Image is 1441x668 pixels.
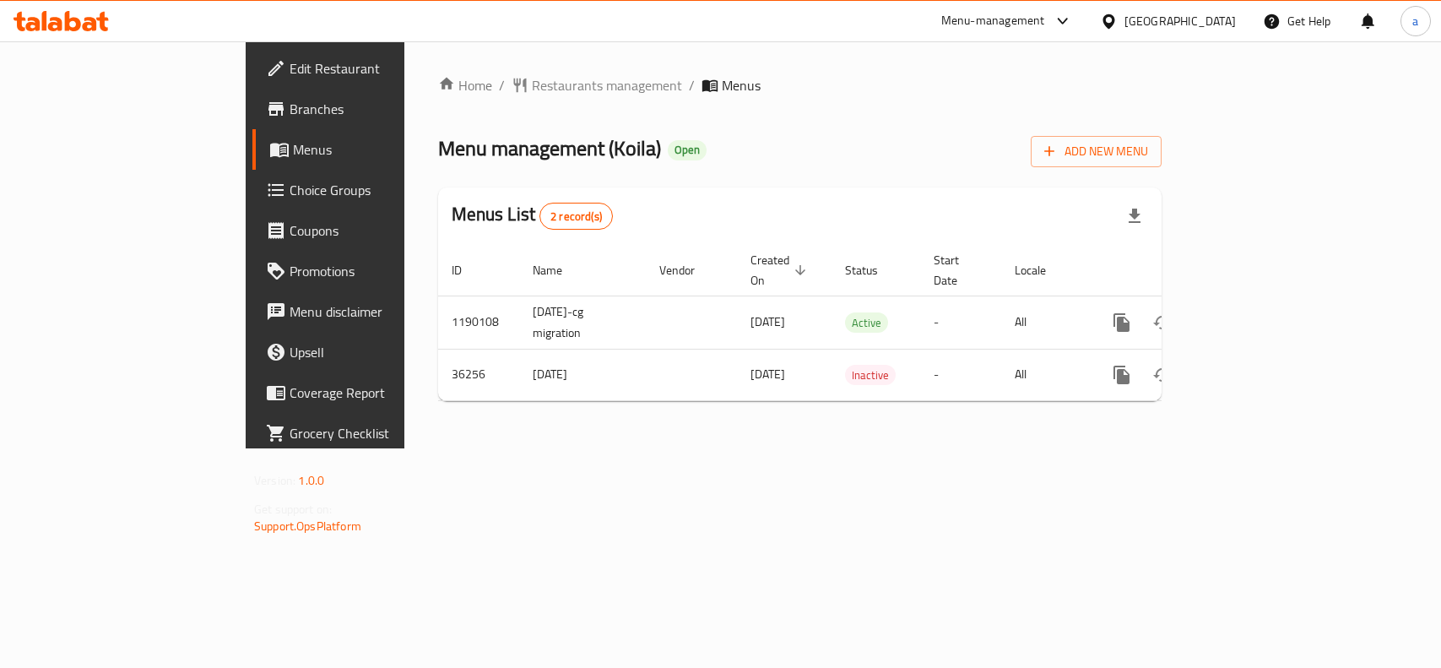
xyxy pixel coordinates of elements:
[1114,196,1155,236] div: Export file
[499,75,505,95] li: /
[659,260,717,280] span: Vendor
[290,342,473,362] span: Upsell
[512,75,682,95] a: Restaurants management
[1044,141,1148,162] span: Add New Menu
[254,498,332,520] span: Get support on:
[1001,349,1088,400] td: All
[252,170,486,210] a: Choice Groups
[920,349,1001,400] td: -
[290,383,473,403] span: Coverage Report
[438,245,1277,401] table: enhanced table
[290,58,473,79] span: Edit Restaurant
[722,75,761,95] span: Menus
[533,260,584,280] span: Name
[452,202,613,230] h2: Menus List
[252,413,486,453] a: Grocery Checklist
[438,75,1162,95] nav: breadcrumb
[519,296,646,349] td: [DATE]-cg migration
[290,99,473,119] span: Branches
[532,75,682,95] span: Restaurants management
[254,515,361,537] a: Support.OpsPlatform
[1124,12,1236,30] div: [GEOGRAPHIC_DATA]
[252,89,486,129] a: Branches
[920,296,1001,349] td: -
[452,260,484,280] span: ID
[438,129,661,167] span: Menu management ( Koila )
[1142,302,1183,343] button: Change Status
[750,311,785,333] span: [DATE]
[1142,355,1183,395] button: Change Status
[290,423,473,443] span: Grocery Checklist
[1088,245,1277,296] th: Actions
[1102,355,1142,395] button: more
[1412,12,1418,30] span: a
[252,129,486,170] a: Menus
[1001,296,1088,349] td: All
[845,366,896,385] span: Inactive
[298,470,324,491] span: 1.0.0
[845,312,888,333] div: Active
[750,363,785,385] span: [DATE]
[668,140,707,160] div: Open
[252,372,486,413] a: Coverage Report
[540,209,612,225] span: 2 record(s)
[1031,136,1162,167] button: Add New Menu
[1102,302,1142,343] button: more
[750,250,811,291] span: Created On
[290,261,473,281] span: Promotions
[252,251,486,291] a: Promotions
[252,291,486,332] a: Menu disclaimer
[293,139,473,160] span: Menus
[1015,260,1068,280] span: Locale
[290,180,473,200] span: Choice Groups
[845,260,900,280] span: Status
[519,349,646,400] td: [DATE]
[539,203,613,230] div: Total records count
[941,11,1045,31] div: Menu-management
[254,470,295,491] span: Version:
[689,75,695,95] li: /
[252,332,486,372] a: Upsell
[934,250,981,291] span: Start Date
[290,220,473,241] span: Coupons
[845,313,888,333] span: Active
[668,143,707,157] span: Open
[252,48,486,89] a: Edit Restaurant
[290,301,473,322] span: Menu disclaimer
[252,210,486,251] a: Coupons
